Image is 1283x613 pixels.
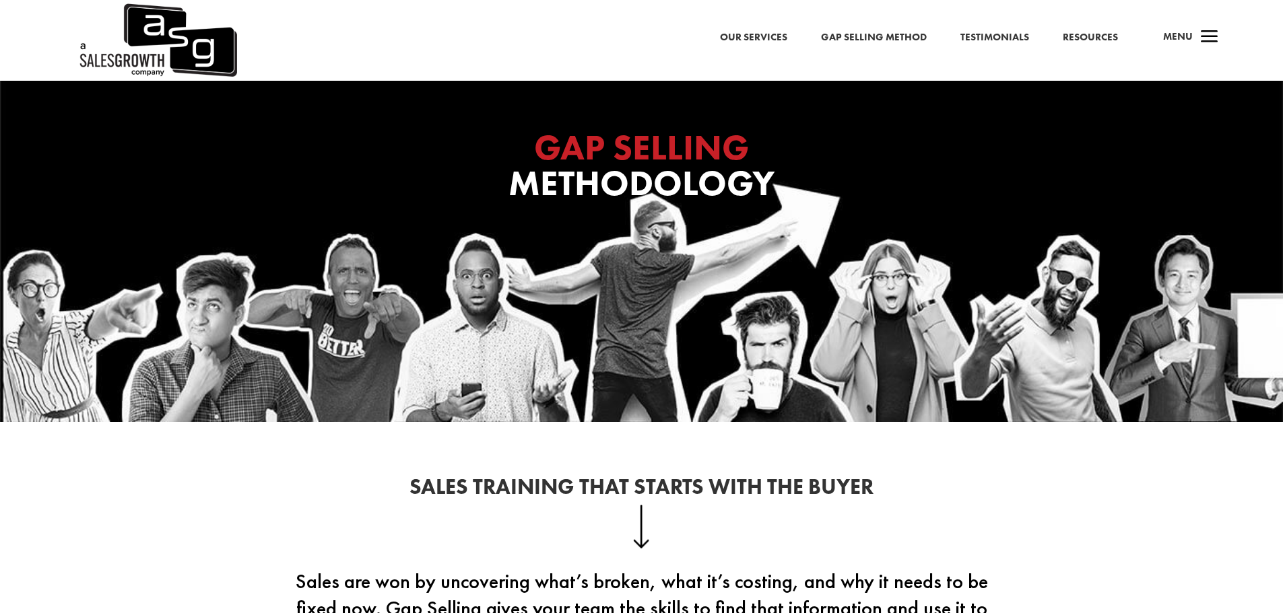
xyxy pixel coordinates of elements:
span: GAP SELLING [534,124,749,170]
a: Gap Selling Method [821,29,927,46]
span: a [1196,24,1223,51]
a: Resources [1063,29,1118,46]
a: Testimonials [960,29,1029,46]
a: Our Services [720,29,787,46]
img: down-arrow [633,505,650,548]
span: Menu [1163,30,1193,43]
h2: Sales Training That Starts With the Buyer [278,476,1006,505]
h1: Methodology [372,130,911,208]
